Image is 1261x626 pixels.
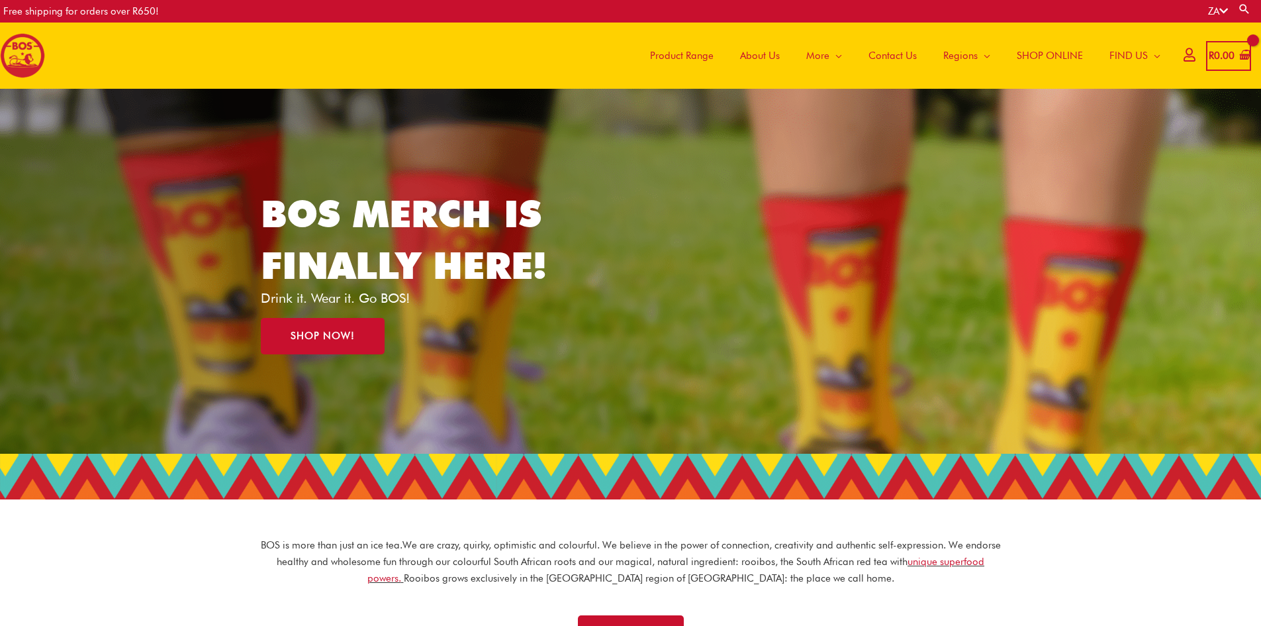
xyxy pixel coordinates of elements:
p: BOS is more than just an ice tea. We are crazy, quirky, optimistic and colourful. We believe in t... [260,537,1002,586]
a: Contact Us [855,23,930,89]
a: BOS MERCH IS FINALLY HERE! [261,191,547,287]
a: Regions [930,23,1004,89]
span: About Us [740,36,780,76]
nav: Site Navigation [627,23,1174,89]
span: FIND US [1109,36,1148,76]
span: R [1209,50,1214,62]
bdi: 0.00 [1209,50,1235,62]
a: SHOP NOW! [261,318,385,354]
span: SHOP NOW! [291,331,355,341]
span: SHOP ONLINE [1017,36,1083,76]
a: unique superfood powers. [367,556,985,584]
span: More [806,36,829,76]
p: Drink it. Wear it. Go BOS! [261,291,567,305]
a: View Shopping Cart, empty [1206,41,1251,71]
a: Product Range [637,23,727,89]
a: SHOP ONLINE [1004,23,1096,89]
a: More [793,23,855,89]
span: Contact Us [868,36,917,76]
a: ZA [1208,5,1228,17]
span: Product Range [650,36,714,76]
a: About Us [727,23,793,89]
a: Search button [1238,3,1251,15]
span: Regions [943,36,978,76]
